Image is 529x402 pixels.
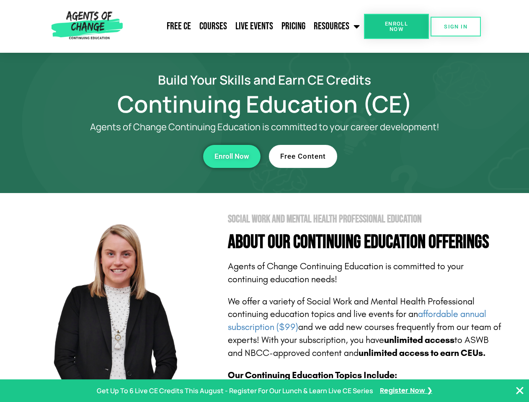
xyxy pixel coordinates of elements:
[26,74,503,86] h2: Build Your Skills and Earn CE Credits
[126,16,364,37] nav: Menu
[228,261,464,285] span: Agents of Change Continuing Education is committed to your continuing education needs!
[431,17,481,36] a: SIGN IN
[228,370,397,381] b: Our Continuing Education Topics Include:
[203,145,261,168] a: Enroll Now
[515,386,525,396] button: Close Banner
[231,16,277,37] a: Live Events
[359,348,486,358] b: unlimited access to earn CEUs.
[59,122,470,132] p: Agents of Change Continuing Education is committed to your career development!
[384,335,454,345] b: unlimited access
[228,214,503,224] h2: Social Work and Mental Health Professional Education
[26,94,503,113] h1: Continuing Education (CE)
[280,153,326,160] span: Free Content
[163,16,195,37] a: Free CE
[228,233,503,252] h4: About Our Continuing Education Offerings
[277,16,310,37] a: Pricing
[269,145,337,168] a: Free Content
[214,153,249,160] span: Enroll Now
[228,295,503,360] p: We offer a variety of Social Work and Mental Health Professional continuing education topics and ...
[444,24,467,29] span: SIGN IN
[364,14,429,39] a: Enroll Now
[310,16,364,37] a: Resources
[97,385,373,397] p: Get Up To 6 Live CE Credits This August - Register For Our Lunch & Learn Live CE Series
[377,21,415,32] span: Enroll Now
[380,385,432,397] a: Register Now ❯
[195,16,231,37] a: Courses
